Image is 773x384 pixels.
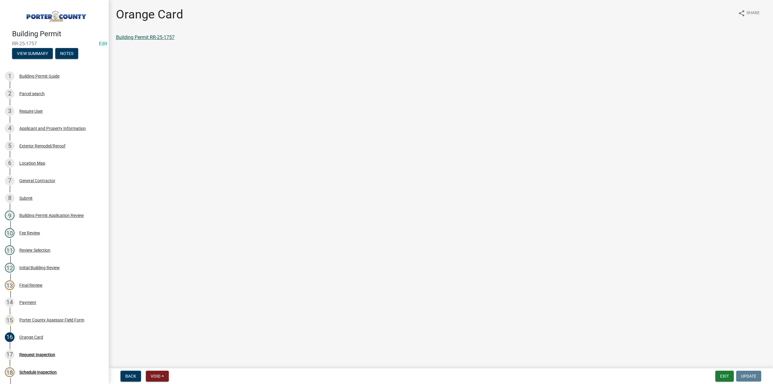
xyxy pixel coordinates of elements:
[19,318,84,322] div: Porter County Assessor Field Form
[19,248,50,252] div: Review Selection
[12,30,104,38] h4: Building Permit
[19,231,40,235] div: Fee Review
[19,74,59,78] div: Building Permit Guide
[12,51,53,56] wm-modal-confirm: Summary
[5,124,14,133] div: 4
[19,266,60,270] div: Initial Building Review
[5,298,14,307] div: 14
[5,350,14,360] div: 17
[19,92,45,96] div: Parcel search
[5,158,14,168] div: 6
[5,315,14,325] div: 15
[19,196,33,200] div: Submit
[116,34,175,40] a: Building Permit RR-25-1757
[738,10,745,17] i: share
[19,161,45,165] div: Location Map
[151,374,160,379] span: Void
[19,283,43,287] div: Final Review
[19,144,66,148] div: Exterior Remodel/Reroof
[733,7,765,19] button: shareShare
[736,371,761,382] button: Update
[99,41,107,47] wm-modal-confirm: Edit Application Number
[5,228,14,238] div: 10
[5,211,14,220] div: 9
[19,213,84,218] div: Building Permit Application Review
[5,332,14,342] div: 16
[120,371,141,382] button: Back
[5,176,14,186] div: 7
[5,245,14,255] div: 11
[5,106,14,116] div: 3
[146,371,169,382] button: Void
[19,126,86,131] div: Applicant and Property Information
[5,141,14,151] div: 5
[19,179,55,183] div: General Contractor
[5,71,14,81] div: 1
[19,370,57,374] div: Schedule Inspection
[5,89,14,98] div: 2
[19,335,43,339] div: Orange Card
[5,280,14,290] div: 13
[715,371,734,382] button: Exit
[19,109,43,113] div: Require User
[5,193,14,203] div: 8
[12,41,97,47] span: RR-25-1757
[5,263,14,273] div: 12
[19,353,55,357] div: Request Inspection
[19,300,36,305] div: Payment
[55,51,78,56] wm-modal-confirm: Notes
[99,41,107,47] a: Edit
[5,367,14,377] div: 18
[746,10,760,17] span: Share
[116,7,183,22] h1: Orange Card
[55,48,78,59] button: Notes
[741,374,756,379] span: Update
[12,48,53,59] button: View Summary
[125,374,136,379] span: Back
[12,6,99,23] img: Porter County, Indiana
